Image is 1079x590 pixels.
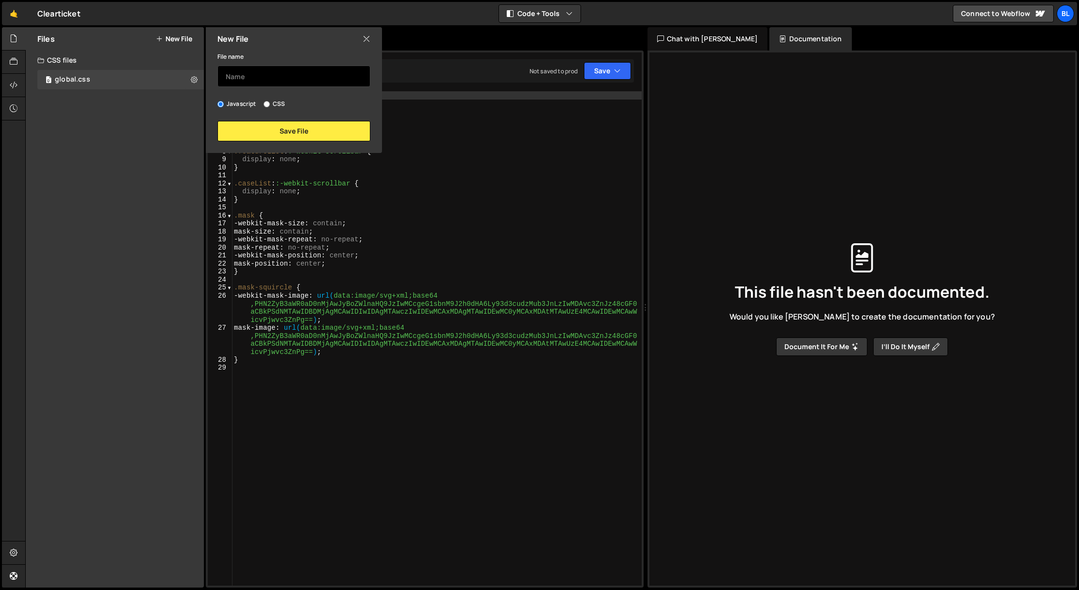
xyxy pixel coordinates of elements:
[735,284,990,300] span: This file hasn't been documented.
[26,51,204,70] div: CSS files
[264,101,270,107] input: CSS
[730,311,995,322] span: Would you like [PERSON_NAME] to create the documentation for you?
[208,236,232,244] div: 19
[208,187,232,196] div: 13
[208,196,232,204] div: 14
[769,27,851,51] div: Documentation
[208,268,232,276] div: 23
[264,99,285,109] label: CSS
[217,121,370,141] button: Save File
[208,260,232,268] div: 22
[208,155,232,164] div: 9
[208,164,232,172] div: 10
[156,35,192,43] button: New File
[55,75,90,84] div: global.css
[647,27,768,51] div: Chat with [PERSON_NAME]
[37,70,204,89] div: 16913/46309.css
[208,212,232,220] div: 16
[208,203,232,212] div: 15
[208,356,232,364] div: 28
[37,8,81,19] div: Clearticket
[208,324,232,356] div: 27
[208,252,232,260] div: 21
[217,34,249,44] h2: New File
[208,244,232,252] div: 20
[208,292,232,324] div: 26
[208,276,232,284] div: 24
[217,101,224,107] input: Javascript
[530,67,578,75] div: Not saved to prod
[217,99,256,109] label: Javascript
[584,62,631,80] button: Save
[208,228,232,236] div: 18
[46,77,51,84] span: 0
[208,219,232,228] div: 17
[873,337,948,356] button: I’ll do it myself
[1057,5,1074,22] a: Bl
[208,284,232,292] div: 25
[208,180,232,188] div: 12
[217,52,244,62] label: File name
[37,34,55,44] h2: Files
[208,171,232,180] div: 11
[499,5,581,22] button: Code + Tools
[2,2,26,25] a: 🤙
[953,5,1054,22] a: Connect to Webflow
[208,364,232,372] div: 29
[776,337,867,356] button: Document it for me
[217,66,370,87] input: Name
